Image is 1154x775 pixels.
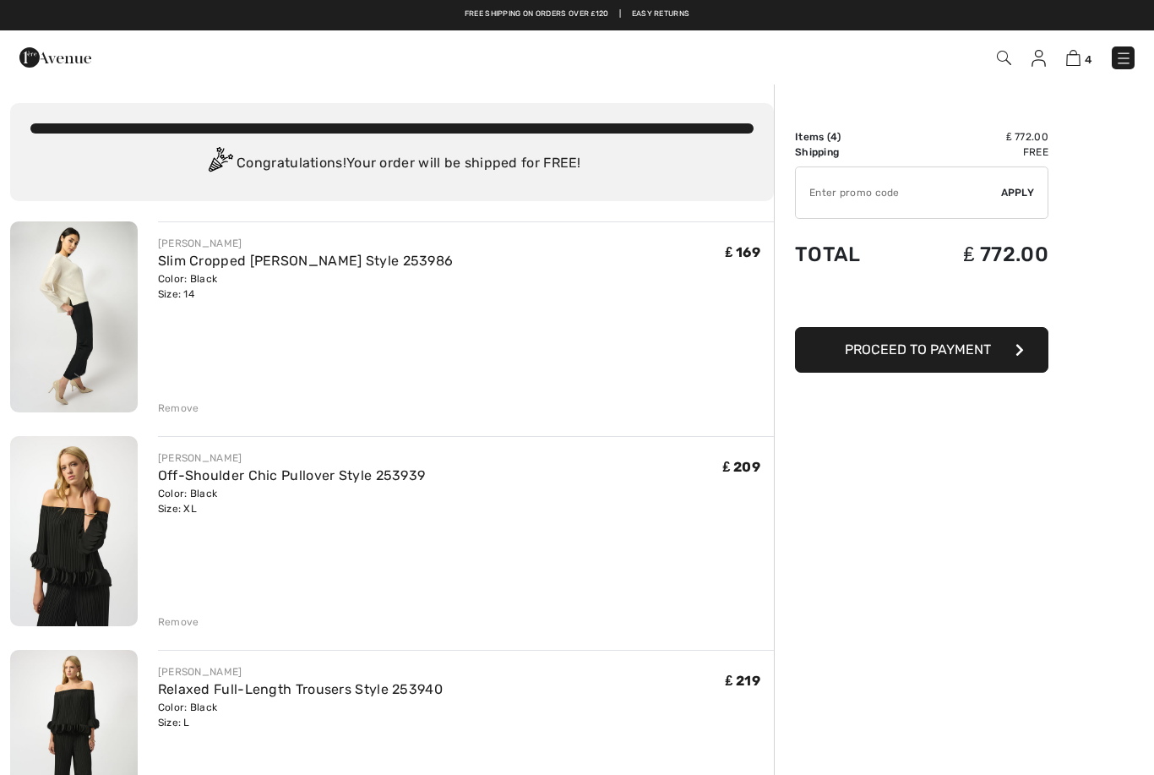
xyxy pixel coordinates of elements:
div: [PERSON_NAME] [158,664,443,679]
a: Free shipping on orders over ₤120 [465,8,609,20]
div: Color: Black Size: XL [158,486,426,516]
img: Off-Shoulder Chic Pullover Style 253939 [10,436,138,627]
div: Color: Black Size: 14 [158,271,454,302]
a: Slim Cropped [PERSON_NAME] Style 253986 [158,253,454,269]
div: Remove [158,401,199,416]
span: | [619,8,621,20]
span: 4 [830,131,837,143]
div: [PERSON_NAME] [158,450,426,466]
div: Remove [158,614,199,630]
a: Easy Returns [632,8,690,20]
div: [PERSON_NAME] [158,236,454,251]
a: Relaxed Full-Length Trousers Style 253940 [158,681,443,697]
img: Shopping Bag [1066,50,1081,66]
img: Slim Cropped Jean Style 253986 [10,221,138,412]
td: Items ( ) [795,129,905,145]
span: 4 [1085,53,1091,66]
img: Search [997,51,1011,65]
span: ₤ 209 [723,459,760,475]
button: Proceed to Payment [795,327,1048,373]
a: 4 [1066,47,1091,68]
div: Color: Black Size: L [158,700,443,730]
img: 1ère Avenue [19,41,91,74]
div: Congratulations! Your order will be shipped for FREE! [30,147,754,181]
input: Promo code [796,167,1001,218]
img: My Info [1032,50,1046,67]
td: Shipping [795,145,905,160]
td: Free [905,145,1048,160]
img: Congratulation2.svg [203,147,237,181]
span: Proceed to Payment [845,341,991,357]
td: Total [795,226,905,283]
span: ₤ 219 [726,673,760,689]
span: ₤ 169 [726,244,760,260]
a: Off-Shoulder Chic Pullover Style 253939 [158,467,426,483]
td: ₤ 772.00 [905,129,1048,145]
iframe: PayPal [795,283,1048,321]
span: Apply [1001,185,1035,200]
a: 1ère Avenue [19,48,91,64]
td: ₤ 772.00 [905,226,1048,283]
img: Menu [1115,50,1132,67]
